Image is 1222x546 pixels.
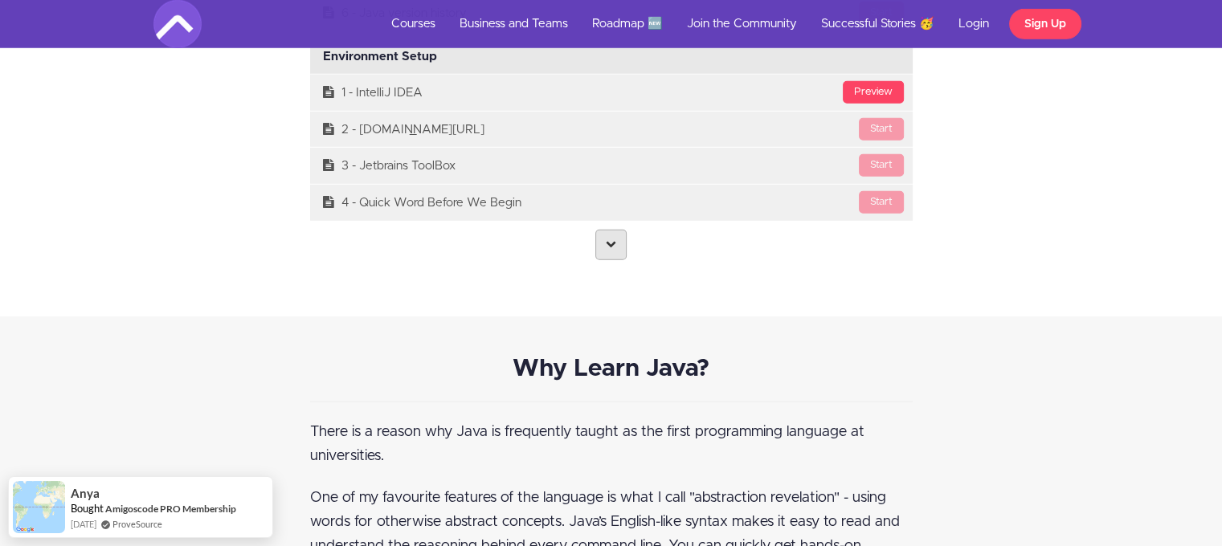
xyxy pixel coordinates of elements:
[71,517,96,531] span: [DATE]
[310,148,913,184] a: Start3 - Jetbrains ToolBox
[71,487,100,500] span: Anya
[112,517,162,531] a: ProveSource
[310,112,913,148] a: Start2 - [DOMAIN_NAME][URL]
[859,191,904,214] div: Start
[310,185,913,221] a: Start4 - Quick Word Before We Begin
[105,503,236,515] a: Amigoscode PRO Membership
[843,81,904,104] div: Preview
[71,502,104,515] span: Bought
[13,481,65,533] img: provesource social proof notification image
[310,75,913,111] a: Preview1 - IntelliJ IDEA
[859,154,904,177] div: Start
[859,118,904,141] div: Start
[513,357,709,381] strong: Why Learn Java?
[1009,9,1081,39] a: Sign Up
[310,425,864,463] span: There is a reason why Java is frequently taught as the first programming language at universities.
[310,40,913,74] div: Environment Setup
